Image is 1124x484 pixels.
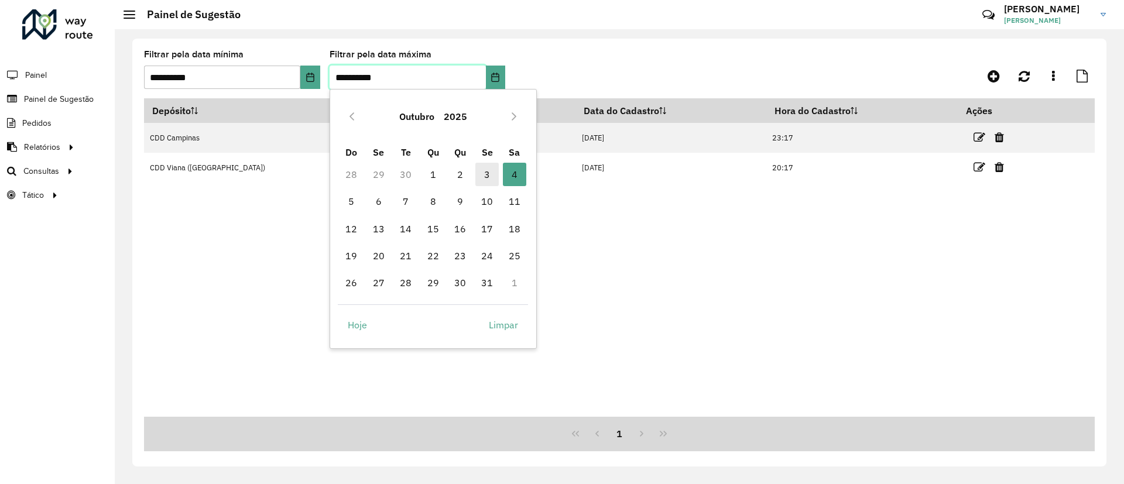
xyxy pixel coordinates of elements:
[338,161,365,188] td: 28
[766,98,958,123] th: Hora do Cadastro
[474,161,501,188] td: 3
[144,98,390,123] th: Depósito
[367,190,390,213] span: 6
[144,123,390,153] td: CDD Campinas
[448,271,472,294] span: 30
[365,188,392,215] td: 6
[509,146,520,158] span: Sa
[340,244,363,267] span: 19
[501,215,527,242] td: 18
[501,161,527,188] td: 4
[503,163,526,186] span: 4
[338,269,365,296] td: 26
[330,89,537,349] div: Choose Date
[479,313,528,337] button: Limpar
[395,102,439,131] button: Choose Month
[474,188,501,215] td: 10
[367,217,390,241] span: 13
[475,217,499,241] span: 17
[330,47,431,61] label: Filtrar pela data máxima
[340,190,363,213] span: 5
[421,271,445,294] span: 29
[348,318,367,332] span: Hoje
[421,217,445,241] span: 15
[144,47,244,61] label: Filtrar pela data mínima
[505,107,523,126] button: Next Month
[501,188,527,215] td: 11
[447,215,474,242] td: 16
[482,146,493,158] span: Se
[419,269,446,296] td: 29
[503,190,526,213] span: 11
[447,242,474,269] td: 23
[392,161,419,188] td: 30
[419,215,446,242] td: 15
[338,313,377,337] button: Hoje
[24,93,94,105] span: Painel de Sugestão
[367,244,390,267] span: 20
[421,190,445,213] span: 8
[766,153,958,183] td: 20:17
[373,146,384,158] span: Se
[419,242,446,269] td: 22
[974,159,985,175] a: Editar
[503,244,526,267] span: 25
[23,165,59,177] span: Consultas
[475,190,499,213] span: 10
[144,153,390,183] td: CDD Viana ([GEOGRAPHIC_DATA])
[135,8,241,21] h2: Painel de Sugestão
[367,271,390,294] span: 27
[392,242,419,269] td: 21
[338,215,365,242] td: 12
[503,217,526,241] span: 18
[22,189,44,201] span: Tático
[338,188,365,215] td: 5
[338,242,365,269] td: 19
[392,269,419,296] td: 28
[486,66,505,89] button: Choose Date
[766,123,958,153] td: 23:17
[448,244,472,267] span: 23
[342,107,361,126] button: Previous Month
[419,188,446,215] td: 8
[474,242,501,269] td: 24
[447,161,474,188] td: 2
[447,269,474,296] td: 30
[24,141,60,153] span: Relatórios
[447,188,474,215] td: 9
[1004,15,1092,26] span: [PERSON_NAME]
[365,242,392,269] td: 20
[392,188,419,215] td: 7
[475,244,499,267] span: 24
[475,163,499,186] span: 3
[419,161,446,188] td: 1
[394,244,417,267] span: 21
[427,146,439,158] span: Qu
[401,146,411,158] span: Te
[575,153,766,183] td: [DATE]
[501,242,527,269] td: 25
[575,123,766,153] td: [DATE]
[608,423,630,445] button: 1
[974,129,985,145] a: Editar
[345,146,357,158] span: Do
[454,146,466,158] span: Qu
[300,66,320,89] button: Choose Date
[474,269,501,296] td: 31
[474,215,501,242] td: 17
[995,159,1004,175] a: Excluir
[1004,4,1092,15] h3: [PERSON_NAME]
[448,190,472,213] span: 9
[995,129,1004,145] a: Excluir
[365,161,392,188] td: 29
[25,69,47,81] span: Painel
[365,215,392,242] td: 13
[22,117,52,129] span: Pedidos
[958,98,1029,123] th: Ações
[365,269,392,296] td: 27
[575,98,766,123] th: Data do Cadastro
[489,318,518,332] span: Limpar
[421,244,445,267] span: 22
[392,215,419,242] td: 14
[421,163,445,186] span: 1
